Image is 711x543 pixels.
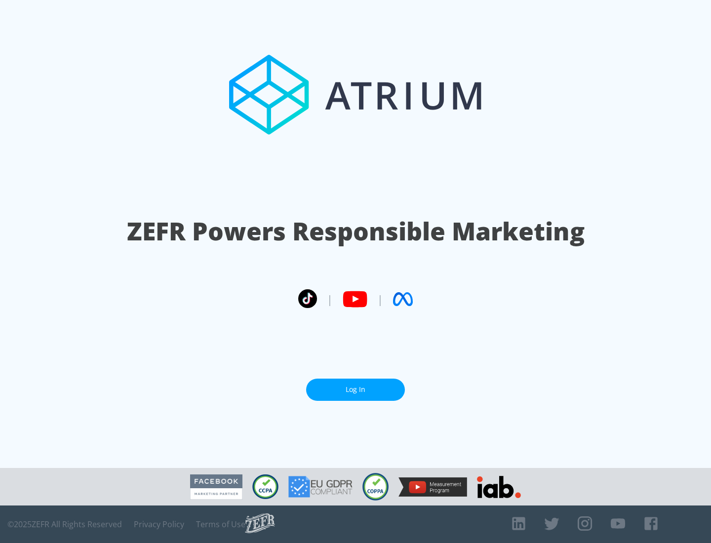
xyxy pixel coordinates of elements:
a: Terms of Use [196,519,245,529]
span: © 2025 ZEFR All Rights Reserved [7,519,122,529]
span: | [327,292,333,307]
a: Privacy Policy [134,519,184,529]
a: Log In [306,379,405,401]
img: GDPR Compliant [288,476,353,498]
img: YouTube Measurement Program [398,477,467,497]
img: CCPA Compliant [252,474,278,499]
span: | [377,292,383,307]
h1: ZEFR Powers Responsible Marketing [127,214,585,248]
img: COPPA Compliant [362,473,389,501]
img: IAB [477,476,521,498]
img: Facebook Marketing Partner [190,474,242,500]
